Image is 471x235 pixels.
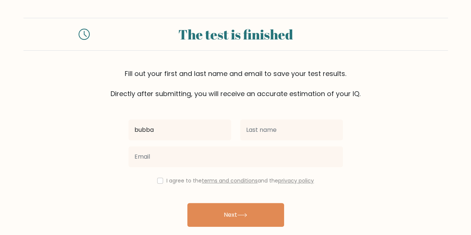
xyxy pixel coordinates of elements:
[278,177,314,184] a: privacy policy
[240,120,343,140] input: Last name
[202,177,258,184] a: terms and conditions
[187,203,284,227] button: Next
[99,24,373,44] div: The test is finished
[166,177,314,184] label: I agree to the and the
[23,69,448,99] div: Fill out your first and last name and email to save your test results. Directly after submitting,...
[128,146,343,167] input: Email
[128,120,231,140] input: First name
